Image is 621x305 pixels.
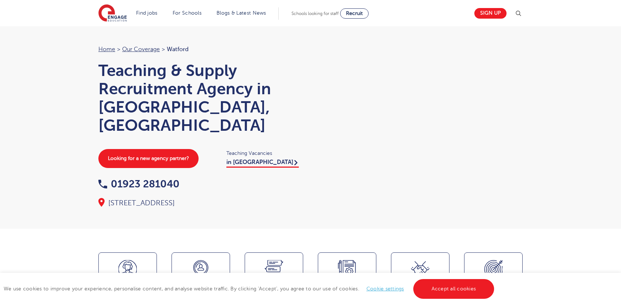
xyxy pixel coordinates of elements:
span: We use cookies to improve your experience, personalise content, and analyse website traffic. By c... [4,286,496,291]
a: Sign up [474,8,507,19]
a: Our coverage [122,46,160,53]
span: > [162,46,165,53]
span: Teaching Vacancies [226,149,303,157]
h1: Teaching & Supply Recruitment Agency in [GEOGRAPHIC_DATA], [GEOGRAPHIC_DATA] [98,61,303,134]
a: Recruit [340,8,369,19]
a: For Schools [173,10,202,16]
a: 01923 281040 [98,178,180,190]
div: [STREET_ADDRESS] [98,198,303,208]
span: Schools looking for staff [291,11,339,16]
a: Looking for a new agency partner? [98,149,199,168]
a: Blogs & Latest News [217,10,266,16]
img: Engage Education [98,4,127,23]
nav: breadcrumb [98,45,303,54]
span: Watford [167,46,189,53]
a: Accept all cookies [413,279,494,299]
a: Home [98,46,115,53]
span: Recruit [346,11,363,16]
a: Cookie settings [366,286,404,291]
a: in [GEOGRAPHIC_DATA] [226,159,299,168]
span: > [117,46,120,53]
a: Find jobs [136,10,158,16]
